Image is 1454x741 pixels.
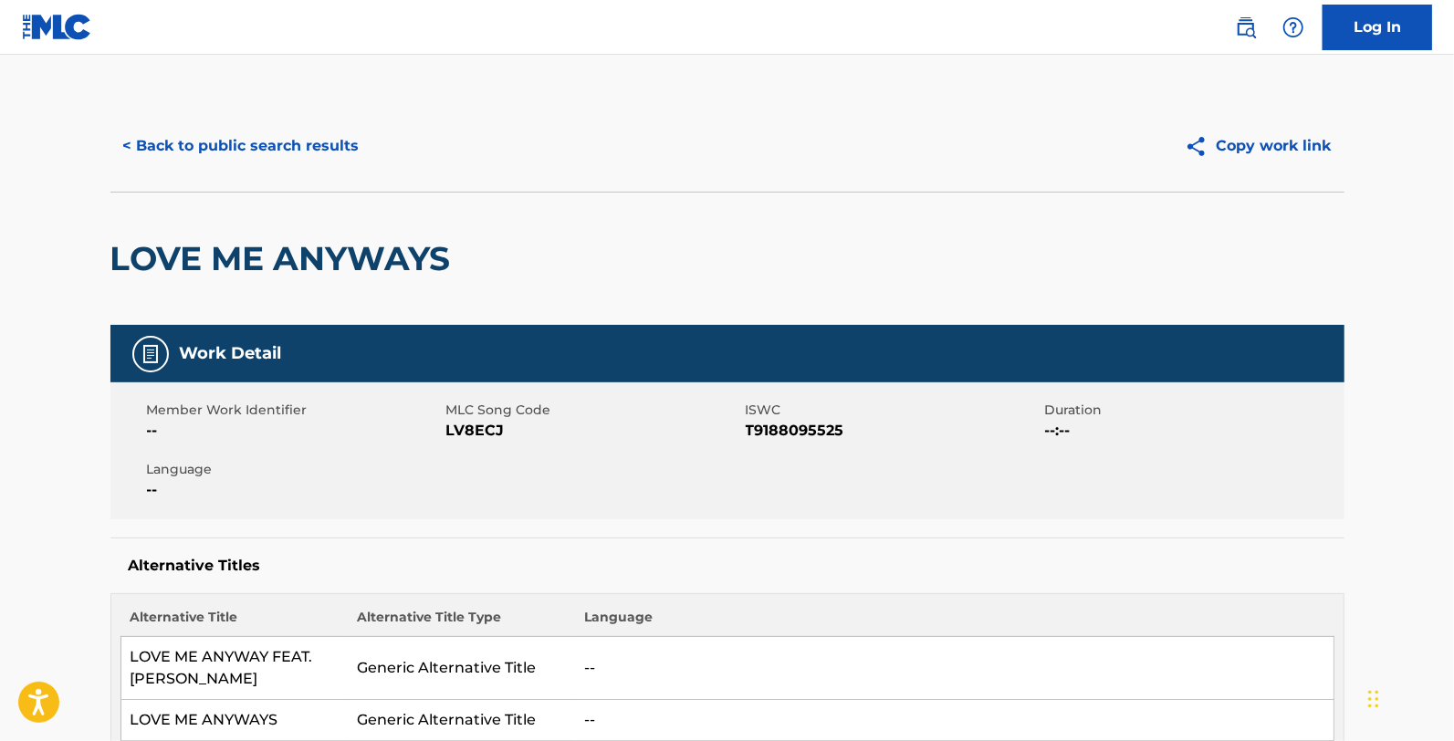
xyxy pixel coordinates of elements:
th: Language [575,608,1334,637]
td: -- [575,637,1334,700]
span: -- [147,420,442,442]
td: Generic Alternative Title [348,700,575,741]
span: Duration [1045,401,1340,420]
button: < Back to public search results [110,123,372,169]
a: Log In [1323,5,1432,50]
h5: Work Detail [180,343,282,364]
span: Language [147,460,442,479]
span: -- [147,479,442,501]
img: MLC Logo [22,14,92,40]
div: Drag [1368,672,1379,726]
th: Alternative Title Type [348,608,575,637]
td: -- [575,700,1334,741]
td: Generic Alternative Title [348,637,575,700]
img: Work Detail [140,343,162,365]
span: LV8ECJ [446,420,741,442]
a: Public Search [1228,9,1264,46]
span: Member Work Identifier [147,401,442,420]
iframe: Chat Widget [1363,653,1454,741]
h2: LOVE ME ANYWAYS [110,238,460,279]
td: LOVE ME ANYWAYS [120,700,348,741]
div: Help [1275,9,1312,46]
th: Alternative Title [120,608,348,637]
img: search [1235,16,1257,38]
span: MLC Song Code [446,401,741,420]
img: Copy work link [1185,135,1217,158]
h5: Alternative Titles [129,557,1326,575]
span: T9188095525 [746,420,1041,442]
img: help [1282,16,1304,38]
button: Copy work link [1172,123,1344,169]
span: ISWC [746,401,1041,420]
td: LOVE ME ANYWAY FEAT. [PERSON_NAME] [120,637,348,700]
span: --:-- [1045,420,1340,442]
